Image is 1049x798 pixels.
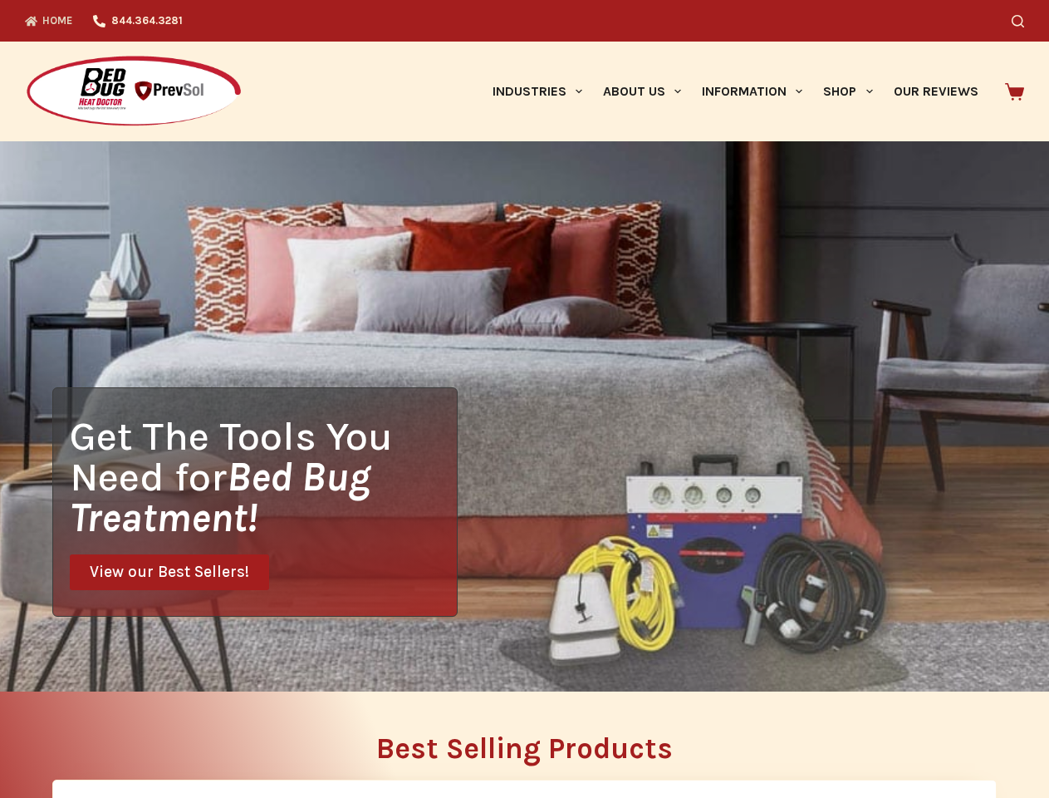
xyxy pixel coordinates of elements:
h1: Get The Tools You Need for [70,416,457,538]
i: Bed Bug Treatment! [70,453,370,541]
button: Search [1012,15,1024,27]
a: Information [692,42,813,141]
a: Our Reviews [883,42,988,141]
img: Prevsol/Bed Bug Heat Doctor [25,55,243,129]
span: View our Best Sellers! [90,564,249,580]
nav: Primary [482,42,988,141]
a: About Us [592,42,691,141]
a: Industries [482,42,592,141]
a: Shop [813,42,883,141]
a: View our Best Sellers! [70,554,269,590]
h2: Best Selling Products [52,734,997,763]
